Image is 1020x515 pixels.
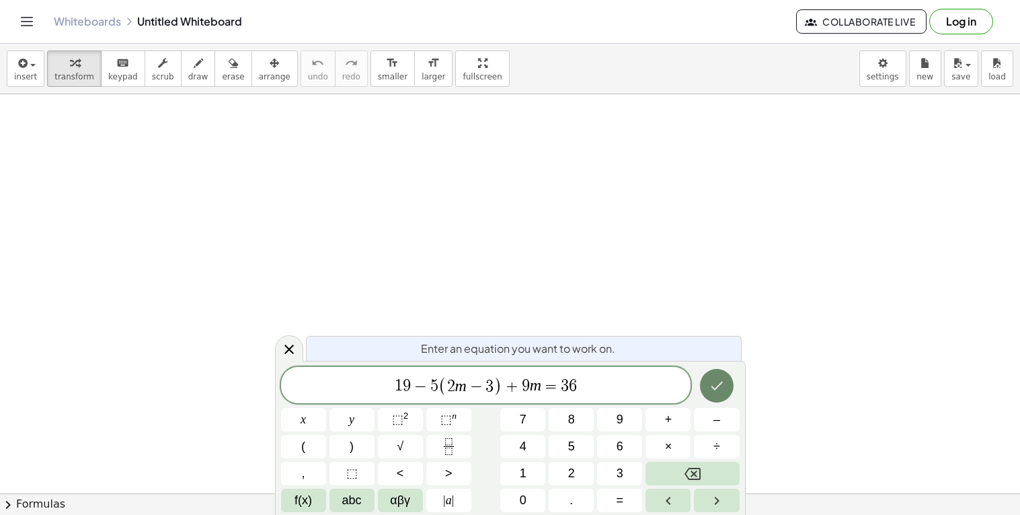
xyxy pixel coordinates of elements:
[403,411,409,421] sup: 2
[909,50,941,87] button: new
[411,378,430,394] span: −
[370,50,415,87] button: format_sizesmaller
[188,72,208,81] span: draw
[645,408,691,432] button: Plus
[443,493,446,507] span: |
[214,50,251,87] button: erase
[427,55,440,71] i: format_size
[452,411,457,421] sup: n
[329,462,375,485] button: Placeholder
[222,72,244,81] span: erase
[494,376,502,396] span: )
[295,491,312,510] span: f(x)
[422,72,445,81] span: larger
[700,369,734,403] button: Done
[694,435,739,458] button: Divide
[392,413,403,426] span: ⬚
[281,435,326,458] button: (
[445,465,453,483] span: >
[467,378,486,394] span: −
[438,376,447,396] span: (
[530,377,541,394] var: m
[308,72,328,81] span: undo
[302,465,305,483] span: ,
[597,462,642,485] button: 3
[713,411,720,429] span: –
[561,378,569,394] span: 3
[485,378,494,394] span: 3
[452,493,455,507] span: |
[617,411,623,429] span: 9
[944,50,978,87] button: save
[281,489,326,512] button: Functions
[645,489,691,512] button: Left arrow
[447,378,455,394] span: 2
[426,462,471,485] button: Greater than
[569,378,577,394] span: 6
[617,491,624,510] span: =
[694,489,739,512] button: Right arrow
[329,435,375,458] button: )
[520,438,526,456] span: 4
[101,50,145,87] button: keyboardkeypad
[694,408,739,432] button: Minus
[645,462,739,485] button: Backspace
[386,55,399,71] i: format_size
[520,491,526,510] span: 0
[951,72,970,81] span: save
[342,72,360,81] span: redo
[7,50,44,87] button: insert
[796,9,927,34] button: Collaborate Live
[568,438,575,456] span: 5
[463,72,502,81] span: fullscreen
[414,50,453,87] button: format_sizelarger
[16,11,38,32] button: Toggle navigation
[549,435,594,458] button: 5
[617,438,623,456] span: 6
[152,72,174,81] span: scrub
[116,55,129,71] i: keyboard
[597,435,642,458] button: 6
[520,411,526,429] span: 7
[301,50,336,87] button: undoundo
[500,435,545,458] button: 4
[378,72,407,81] span: smaller
[541,378,561,394] span: =
[378,408,423,432] button: Squared
[443,491,454,510] span: a
[14,72,37,81] span: insert
[568,411,575,429] span: 8
[867,72,899,81] span: settings
[181,50,216,87] button: draw
[808,15,915,28] span: Collaborate Live
[345,55,358,71] i: redo
[597,489,642,512] button: Equals
[108,72,138,81] span: keypad
[281,408,326,432] button: x
[145,50,182,87] button: scrub
[301,438,305,456] span: (
[329,408,375,432] button: y
[500,408,545,432] button: 7
[859,50,906,87] button: settings
[430,378,438,394] span: 5
[350,438,354,456] span: )
[426,435,471,458] button: Fraction
[502,378,522,394] span: +
[916,72,933,81] span: new
[426,408,471,432] button: Superscript
[568,465,575,483] span: 2
[500,462,545,485] button: 1
[665,438,672,456] span: ×
[342,491,362,510] span: abc
[455,50,509,87] button: fullscreen
[397,438,403,456] span: √
[251,50,298,87] button: arrange
[617,465,623,483] span: 3
[378,489,423,512] button: Greek alphabet
[549,462,594,485] button: 2
[281,462,326,485] button: ,
[346,465,358,483] span: ⬚
[259,72,290,81] span: arrange
[988,72,1006,81] span: load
